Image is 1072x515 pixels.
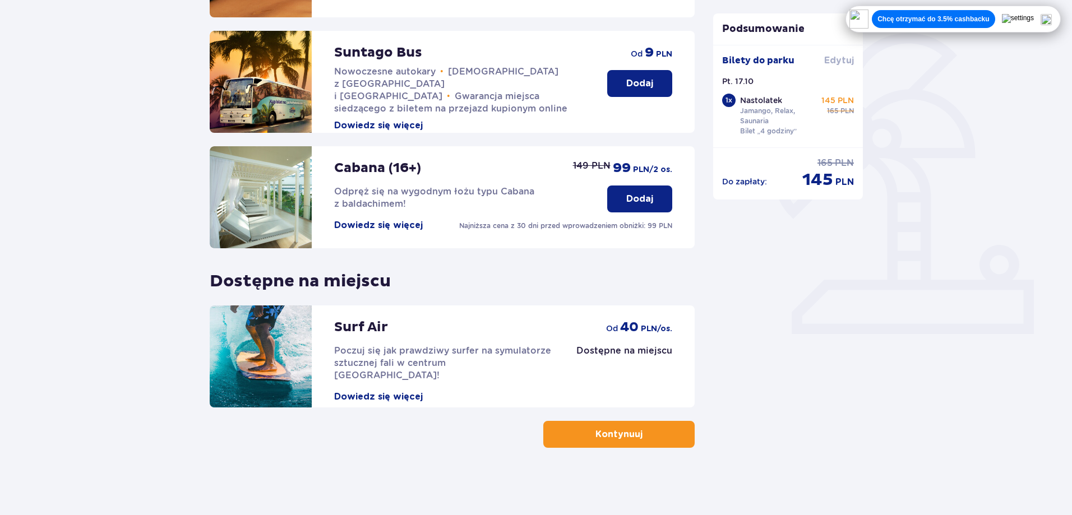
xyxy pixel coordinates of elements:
p: Dodaj [626,193,653,205]
p: Surf Air [334,319,388,336]
span: • [440,66,443,77]
p: 145 [802,169,833,191]
span: Odpręż się na wygodnym łożu typu Cabana z baldachimem! [334,186,534,209]
p: Bilet „4 godziny” [740,126,797,136]
p: 149 PLN [573,160,611,172]
button: Kontynuuj [543,421,695,448]
p: Najniższa cena z 30 dni przed wprowadzeniem obniżki: 99 PLN [459,221,672,231]
p: Bilety do parku [722,54,794,67]
p: 40 [620,319,639,336]
p: Dostępne na miejscu [210,262,391,292]
div: 1 x [722,94,736,107]
p: 145 PLN [821,95,854,106]
button: Dowiedz się więcej [334,391,423,403]
p: Pt. 17.10 [722,76,754,87]
span: [DEMOGRAPHIC_DATA] z [GEOGRAPHIC_DATA] i [GEOGRAPHIC_DATA] [334,66,558,101]
p: Do zapłaty : [722,176,767,187]
p: PLN [835,176,854,188]
p: Podsumowanie [713,22,863,36]
a: Edytuj [824,54,854,67]
p: PLN [840,106,854,116]
p: Jamango, Relax, Saunaria [740,106,817,126]
p: od [631,48,643,59]
p: 99 [613,160,631,177]
button: Dowiedz się więcej [334,119,423,132]
span: Poczuj się jak prawdziwy surfer na symulatorze sztucznej fali w centrum [GEOGRAPHIC_DATA]! [334,345,551,381]
p: Nastolatek [740,95,782,106]
p: 165 [817,157,833,169]
img: attraction [210,146,312,248]
span: • [447,91,450,102]
p: Kontynuuj [595,428,643,440]
p: 165 [827,106,838,116]
button: Dodaj [607,70,672,97]
p: Suntago Bus [334,44,422,61]
button: Dowiedz się więcej [334,219,423,231]
img: attraction [210,31,312,133]
button: Dodaj [607,185,672,212]
p: Dodaj [626,77,653,90]
p: PLN /os. [641,323,672,335]
p: PLN /2 os. [633,164,672,175]
p: od [606,323,618,334]
span: Nowoczesne autokary [334,66,436,77]
img: attraction [210,305,312,407]
p: Cabana (16+) [334,160,421,177]
p: 9 [645,44,654,61]
p: Dostępne na miejscu [576,345,672,357]
p: PLN [835,157,854,169]
p: PLN [656,49,672,60]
